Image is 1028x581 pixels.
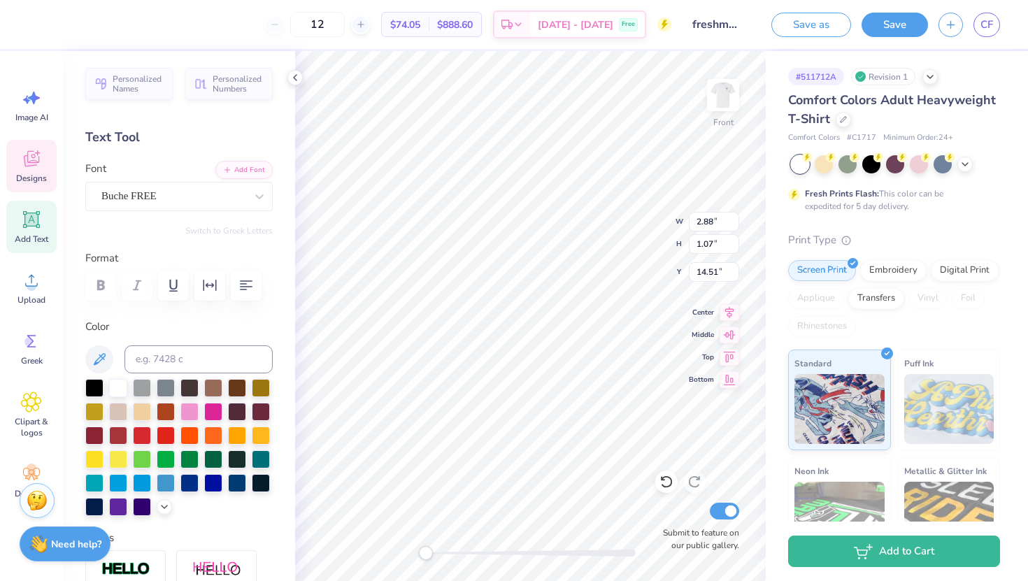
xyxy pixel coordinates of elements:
[709,81,737,109] img: Front
[8,416,55,438] span: Clipart & logos
[788,68,844,85] div: # 511712A
[771,13,851,37] button: Save as
[213,74,264,94] span: Personalized Numbers
[17,294,45,306] span: Upload
[16,173,47,184] span: Designs
[689,329,714,340] span: Middle
[847,132,876,144] span: # C1717
[437,17,473,32] span: $888.60
[794,374,885,444] img: Standard
[931,260,999,281] div: Digital Print
[908,288,948,309] div: Vinyl
[689,374,714,385] span: Bottom
[290,12,345,37] input: – –
[101,561,150,578] img: Stroke
[788,132,840,144] span: Comfort Colors
[51,538,101,551] strong: Need help?
[788,316,856,337] div: Rhinestones
[215,161,273,179] button: Add Font
[85,68,173,100] button: Personalized Names
[390,17,420,32] span: $74.05
[794,464,829,478] span: Neon Ink
[185,68,273,100] button: Personalized Numbers
[21,355,43,366] span: Greek
[848,288,904,309] div: Transfers
[805,188,879,199] strong: Fresh Prints Flash:
[655,526,739,552] label: Submit to feature on our public gallery.
[113,74,164,94] span: Personalized Names
[788,260,856,281] div: Screen Print
[15,488,48,499] span: Decorate
[904,374,994,444] img: Puff Ink
[622,20,635,29] span: Free
[689,352,714,363] span: Top
[15,234,48,245] span: Add Text
[788,288,844,309] div: Applique
[904,482,994,552] img: Metallic & Glitter Ink
[538,17,613,32] span: [DATE] - [DATE]
[713,116,734,129] div: Front
[192,561,241,578] img: Shadow
[124,345,273,373] input: e.g. 7428 c
[788,92,996,127] span: Comfort Colors Adult Heavyweight T-Shirt
[860,260,927,281] div: Embroidery
[788,232,1000,248] div: Print Type
[689,307,714,318] span: Center
[419,546,433,560] div: Accessibility label
[682,10,750,38] input: Untitled Design
[85,250,273,266] label: Format
[883,132,953,144] span: Minimum Order: 24 +
[851,68,915,85] div: Revision 1
[973,13,1000,37] a: CF
[185,225,273,236] button: Switch to Greek Letters
[862,13,928,37] button: Save
[794,482,885,552] img: Neon Ink
[85,161,106,177] label: Font
[15,112,48,123] span: Image AI
[85,319,273,335] label: Color
[85,128,273,147] div: Text Tool
[952,288,985,309] div: Foil
[788,536,1000,567] button: Add to Cart
[980,17,993,33] span: CF
[904,356,934,371] span: Puff Ink
[794,356,831,371] span: Standard
[904,464,987,478] span: Metallic & Glitter Ink
[805,187,977,213] div: This color can be expedited for 5 day delivery.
